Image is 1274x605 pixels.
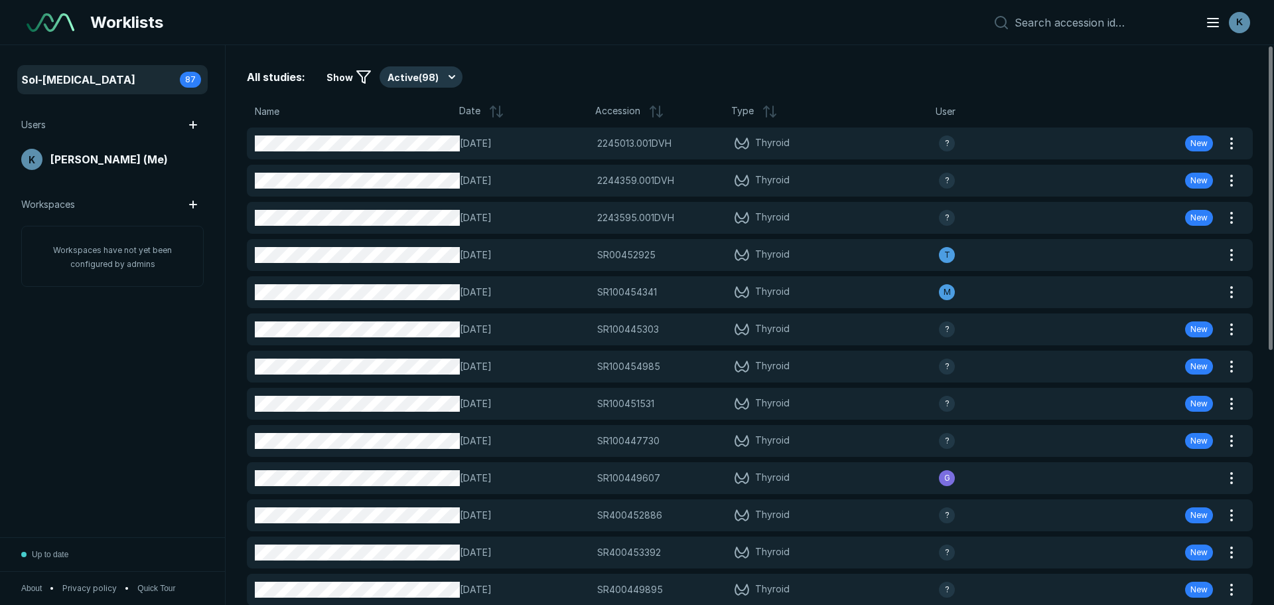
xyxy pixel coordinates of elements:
span: SR100454341 [597,285,657,300]
span: New [1190,509,1208,521]
span: • [50,582,54,594]
span: SR100445303 [597,322,659,337]
span: [DATE] [460,545,589,560]
span: Type [731,104,754,120]
span: New [1190,398,1208,410]
span: M [944,286,951,298]
button: Active(98) [380,66,462,88]
div: avatar-name [939,135,955,151]
div: New [1185,135,1213,151]
span: [DATE] [460,248,589,262]
div: avatar-name [939,173,955,189]
span: [DATE] [460,396,589,411]
div: avatar-name [21,149,42,170]
span: Worklists [90,11,163,35]
span: Users [21,118,46,132]
span: Thyroid [755,433,790,449]
span: User [936,104,955,119]
span: ? [945,323,950,335]
span: Thyroid [755,545,790,561]
div: 87 [180,72,201,88]
span: [DATE] [460,359,589,374]
span: ? [945,547,950,559]
span: New [1190,361,1208,373]
span: Thyroid [755,135,790,151]
span: [DATE] [460,211,589,225]
span: 2243595.001DVH [597,211,674,225]
span: New [1190,547,1208,559]
span: ? [945,398,950,410]
span: Thyroid [755,284,790,300]
div: New [1185,433,1213,449]
div: New [1185,210,1213,226]
span: Thyroid [755,507,790,523]
div: New [1185,545,1213,561]
button: Up to date [21,538,68,571]
button: avatar-name [1197,9,1253,36]
button: About [21,582,42,594]
span: Sol-[MEDICAL_DATA] [21,72,135,88]
div: New [1185,321,1213,337]
div: avatar-name [939,433,955,449]
a: Sol-[MEDICAL_DATA]87 [19,66,206,93]
span: Name [255,104,279,119]
span: ? [945,435,950,447]
span: SR100451531 [597,396,654,411]
span: [PERSON_NAME] (Me) [50,151,168,167]
span: ? [945,175,950,187]
div: avatar-name [939,396,955,412]
span: 87 [185,74,196,86]
span: New [1190,175,1208,187]
div: avatar-name [939,284,955,300]
span: [DATE] [460,508,589,523]
span: New [1190,435,1208,447]
span: Thyroid [755,359,790,375]
div: avatar-name [939,210,955,226]
span: Thyroid [755,173,790,189]
a: Privacy policy [62,582,117,594]
span: SR400449895 [597,582,663,597]
div: New [1185,396,1213,412]
span: [DATE] [460,173,589,188]
div: avatar-name [1229,12,1250,33]
div: New [1185,359,1213,375]
span: Thyroid [755,396,790,412]
span: • [125,582,129,594]
button: Quick Tour [137,582,175,594]
span: ? [945,361,950,373]
span: Thyroid [755,210,790,226]
span: ? [945,584,950,596]
div: avatar-name [939,470,955,486]
span: New [1190,323,1208,335]
div: avatar-name [939,321,955,337]
span: Thyroid [755,470,790,486]
span: ? [945,212,950,224]
span: SR100454985 [597,359,660,374]
div: New [1185,582,1213,598]
a: [DATE]SR100454341Thyroidavatar-name [247,276,1221,308]
span: [DATE] [460,285,589,300]
span: G [944,472,950,484]
input: Search accession id… [1015,16,1189,29]
span: New [1190,212,1208,224]
span: SR00452925 [597,248,656,262]
span: T [944,249,950,261]
span: Thyroid [755,321,790,337]
span: SR100447730 [597,434,660,448]
a: avatar-name[PERSON_NAME] (Me) [19,146,206,173]
span: Show [326,70,353,84]
span: Accession [595,104,640,120]
div: avatar-name [939,507,955,523]
span: Workspaces have not yet been configured by admins [53,245,172,269]
span: 2244359.001DVH [597,173,674,188]
a: [DATE]SR100449607Thyroidavatar-name [247,462,1221,494]
div: avatar-name [939,247,955,263]
span: New [1190,137,1208,149]
span: [DATE] [460,434,589,448]
span: [DATE] [460,582,589,597]
div: avatar-name [939,582,955,598]
span: Thyroid [755,582,790,598]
